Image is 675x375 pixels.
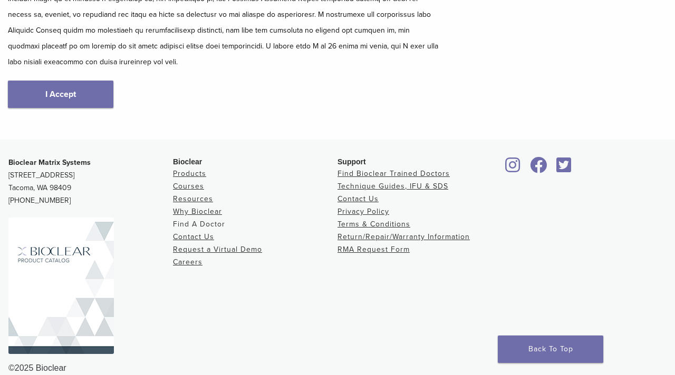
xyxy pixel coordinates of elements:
a: Request a Virtual Demo [173,245,262,254]
a: Why Bioclear [173,207,222,216]
a: Resources [173,194,213,203]
a: Find A Doctor [173,220,225,229]
a: Bioclear [502,163,524,174]
a: Products [173,169,206,178]
a: Privacy Policy [337,207,389,216]
a: Find Bioclear Trained Doctors [337,169,450,178]
a: Contact Us [337,194,379,203]
a: Contact Us [173,232,214,241]
a: Technique Guides, IFU & SDS [337,182,448,191]
span: Support [337,157,366,166]
a: Bioclear [553,163,575,174]
a: Courses [173,182,204,191]
a: Return/Repair/Warranty Information [337,232,470,241]
a: RMA Request Form [337,245,410,254]
a: Terms & Conditions [337,220,410,229]
span: Bioclear [173,157,202,166]
a: I Accept [8,81,113,108]
a: Bioclear [526,163,551,174]
strong: Bioclear Matrix Systems [8,158,91,167]
a: Back To Top [498,335,603,363]
div: ©2025 Bioclear [8,362,667,374]
a: Careers [173,258,202,267]
img: Bioclear [8,218,114,354]
p: [STREET_ADDRESS] Tacoma, WA 98409 [PHONE_NUMBER] [8,156,173,207]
